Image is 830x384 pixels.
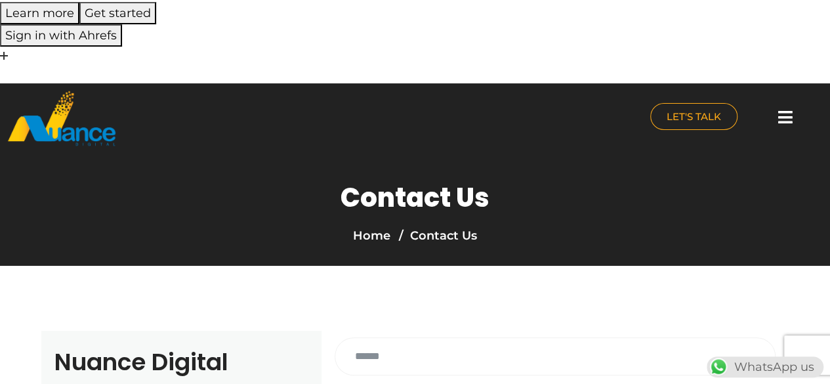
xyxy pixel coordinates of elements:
img: nuance-qatar_logo [7,90,117,147]
li: Contact Us [396,226,477,245]
div: WhatsApp us [707,356,823,377]
a: nuance-qatar_logo [7,90,409,147]
img: WhatsApp [708,356,729,377]
h2: Nuance Digital [54,351,308,374]
a: Home [353,228,390,243]
button: Get started [79,2,156,24]
h1: Contact Us [341,182,489,213]
a: WhatsAppWhatsApp us [707,360,823,374]
a: LET'S TALK [650,103,737,130]
span: Sign in with Ahrefs [5,28,117,43]
span: LET'S TALK [667,112,721,121]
